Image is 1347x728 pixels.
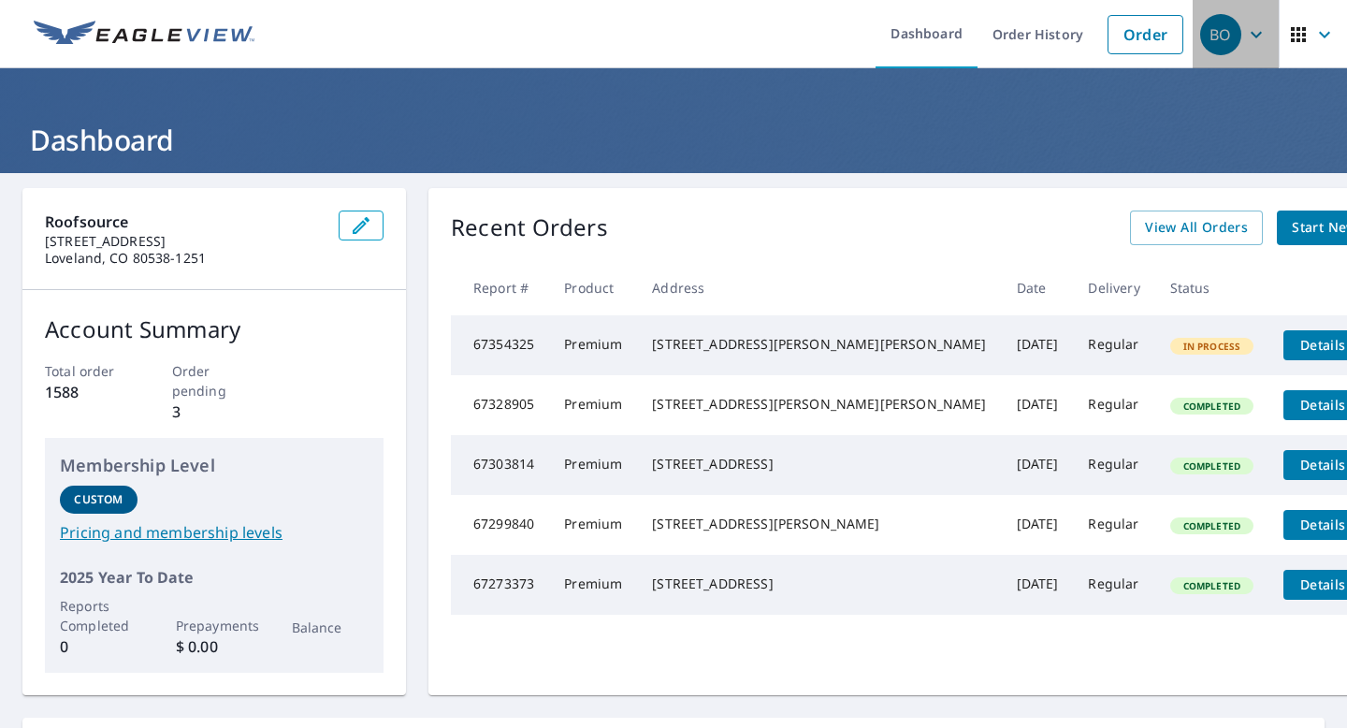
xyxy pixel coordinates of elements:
td: Premium [549,375,637,435]
a: Order [1108,15,1183,54]
span: Completed [1172,459,1252,473]
span: Completed [1172,579,1252,592]
th: Product [549,260,637,315]
p: Roofsource [45,211,324,233]
div: [STREET_ADDRESS] [652,455,986,473]
td: Premium [549,315,637,375]
td: [DATE] [1002,375,1074,435]
p: Account Summary [45,313,384,346]
th: Report # [451,260,549,315]
td: Regular [1073,315,1154,375]
p: Prepayments [176,616,253,635]
th: Date [1002,260,1074,315]
td: Premium [549,495,637,555]
td: Premium [549,555,637,615]
td: Regular [1073,375,1154,435]
a: View All Orders [1130,211,1263,245]
div: [STREET_ADDRESS] [652,575,986,593]
td: Regular [1073,495,1154,555]
p: 2025 Year To Date [60,566,369,589]
p: Loveland, CO 80538-1251 [45,250,324,267]
th: Delivery [1073,260,1154,315]
span: View All Orders [1145,216,1248,240]
h1: Dashboard [22,121,1325,159]
td: [DATE] [1002,495,1074,555]
p: 3 [172,400,257,423]
td: 67354325 [451,315,549,375]
span: Completed [1172,400,1252,413]
p: $ 0.00 [176,635,253,658]
td: [DATE] [1002,315,1074,375]
span: Completed [1172,519,1252,532]
p: Reports Completed [60,596,138,635]
td: 67299840 [451,495,549,555]
p: Membership Level [60,453,369,478]
span: In Process [1172,340,1253,353]
div: [STREET_ADDRESS][PERSON_NAME][PERSON_NAME] [652,395,986,414]
div: BO [1200,14,1241,55]
th: Status [1155,260,1269,315]
p: Total order [45,361,130,381]
div: [STREET_ADDRESS][PERSON_NAME][PERSON_NAME] [652,335,986,354]
p: [STREET_ADDRESS] [45,233,324,250]
td: [DATE] [1002,555,1074,615]
td: 67303814 [451,435,549,495]
p: Recent Orders [451,211,608,245]
p: Balance [292,618,369,637]
td: [DATE] [1002,435,1074,495]
p: Custom [74,491,123,508]
img: EV Logo [34,21,254,49]
th: Address [637,260,1001,315]
p: Order pending [172,361,257,400]
td: Premium [549,435,637,495]
td: Regular [1073,435,1154,495]
p: 0 [60,635,138,658]
div: [STREET_ADDRESS][PERSON_NAME] [652,515,986,533]
a: Pricing and membership levels [60,521,369,544]
p: 1588 [45,381,130,403]
td: 67273373 [451,555,549,615]
td: Regular [1073,555,1154,615]
td: 67328905 [451,375,549,435]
